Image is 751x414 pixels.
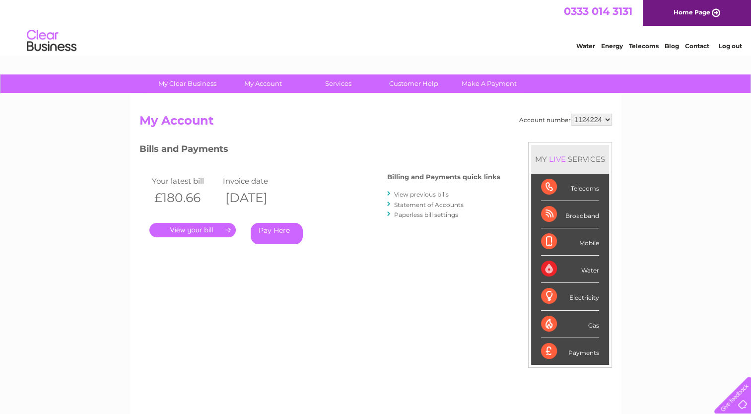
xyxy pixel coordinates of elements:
div: Account number [519,114,612,126]
td: Invoice date [220,174,292,188]
a: Services [297,74,379,93]
div: Telecoms [541,174,599,201]
a: Make A Payment [448,74,530,93]
a: Pay Here [251,223,303,244]
a: Contact [685,42,709,50]
th: £180.66 [149,188,221,208]
a: Blog [665,42,679,50]
h3: Bills and Payments [139,142,500,159]
h4: Billing and Payments quick links [387,173,500,181]
div: Electricity [541,283,599,310]
div: Gas [541,311,599,338]
td: Your latest bill [149,174,221,188]
div: MY SERVICES [531,145,609,173]
a: Telecoms [629,42,659,50]
div: Water [541,256,599,283]
div: Payments [541,338,599,365]
a: . [149,223,236,237]
a: View previous bills [394,191,449,198]
a: Statement of Accounts [394,201,464,208]
a: Customer Help [373,74,455,93]
div: LIVE [547,154,568,164]
div: Broadband [541,201,599,228]
a: Paperless bill settings [394,211,458,218]
a: My Clear Business [146,74,228,93]
th: [DATE] [220,188,292,208]
a: 0333 014 3131 [564,5,632,17]
a: Energy [601,42,623,50]
h2: My Account [139,114,612,133]
div: Mobile [541,228,599,256]
a: Log out [718,42,742,50]
a: Water [576,42,595,50]
div: Clear Business is a trading name of Verastar Limited (registered in [GEOGRAPHIC_DATA] No. 3667643... [141,5,611,48]
a: My Account [222,74,304,93]
img: logo.png [26,26,77,56]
